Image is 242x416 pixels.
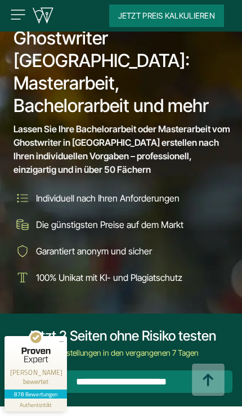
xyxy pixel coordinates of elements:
button: Jetzt Preis kalkulieren [109,5,224,27]
h1: Ghostwriter [GEOGRAPHIC_DATA]: Masterarbeit, Bachelorarbeit und mehr [14,27,235,117]
div: Jetzt 2 Seiten ohne Risiko testen [14,327,228,345]
li: 100% Unikat mit KI- und Plagiatschutz [14,269,235,287]
img: Menu open [9,6,27,24]
img: Garantiert anonym und sicher [14,242,32,260]
div: [PERSON_NAME] bewertet [5,368,67,386]
img: Die günstigsten Preise auf dem Markt [14,216,32,234]
img: Individuell nach Ihren Anforderungen [14,189,32,207]
div: 878 Bewertungen [5,390,67,399]
button: Siegel minimieren [56,336,67,347]
div: Authentizität [5,401,67,409]
a: Informationen zum Siegel anzeigen [5,399,67,411]
li: Individuell nach Ihren Anforderungen [14,189,235,207]
img: wirschreiben [32,7,54,24]
img: button top [191,364,225,397]
li: Die günstigsten Preise auf dem Markt [14,216,235,234]
a: Rückseite des Siegels anzeigen [PERSON_NAME] bewertet [5,330,67,386]
img: 100% Unikat mit KI- und Plagiatschutz [14,269,32,287]
li: Garantiert anonym und sicher [14,242,235,260]
div: Kundenbewertungen & Erfahrungen zu Wirschreiben. Mehr Infos anzeigen [5,336,67,411]
span: Lassen Sie Ihre Bachelorarbeit oder Masterarbeit vom Ghostwriter in [GEOGRAPHIC_DATA] erstellen n... [14,123,230,175]
div: 347 Bestellungen in den vergangenen 7 Tagen [14,346,228,360]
